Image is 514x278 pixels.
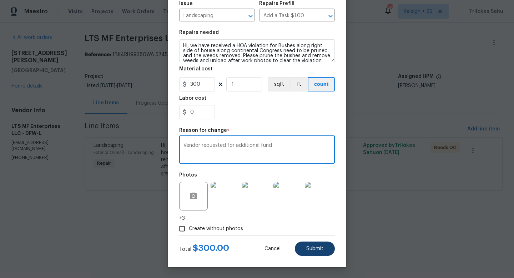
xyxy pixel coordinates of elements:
button: sqft [268,77,290,91]
span: $ 300.00 [193,244,229,252]
textarea: Hi, we have received a HOA violation for Bushes along right side of house along continental Congr... [179,39,335,62]
button: Submit [295,242,335,256]
button: ft [290,77,308,91]
h5: Reason for change [179,128,227,133]
span: Create without photos [189,225,243,233]
textarea: Vendor requested for additional fund [183,143,331,158]
h5: Issue [179,1,193,6]
button: Open [246,11,256,21]
button: count [308,77,335,91]
h5: Repairs needed [179,30,219,35]
span: Submit [306,246,323,252]
h5: Photos [179,173,197,178]
h5: Repairs Prefill [259,1,294,6]
h5: Material cost [179,66,213,71]
div: Total [179,244,229,253]
button: Open [326,11,336,21]
span: Cancel [264,246,281,252]
button: Cancel [253,242,292,256]
span: +3 [179,215,185,222]
h5: Labor cost [179,96,206,101]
